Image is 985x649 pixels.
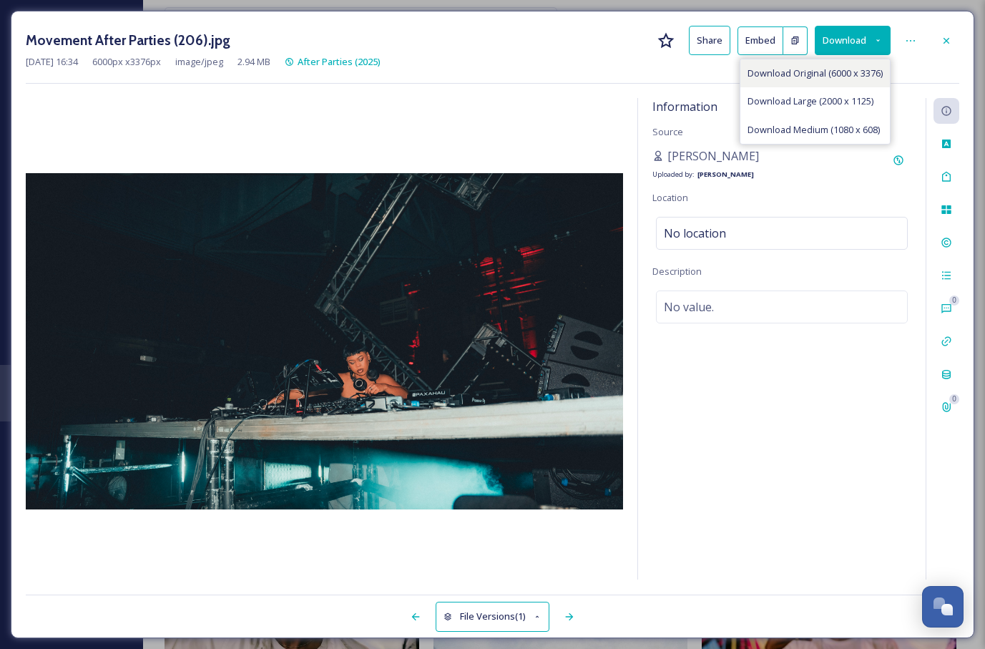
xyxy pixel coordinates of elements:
h3: Movement After Parties (206).jpg [26,30,230,51]
div: 0 [949,394,959,404]
img: Movement%20After%20Parties%20(206).jpg [26,173,623,509]
span: Download Medium (1080 x 608) [748,123,880,137]
strong: [PERSON_NAME] [697,170,754,179]
span: 2.94 MB [237,55,270,69]
div: 0 [949,296,959,306]
span: No value. [664,298,714,316]
span: Source [652,125,683,138]
span: Download Large (2000 x 1125) [748,94,873,108]
button: Open Chat [922,586,964,628]
span: No location [664,225,726,242]
span: After Parties (2025) [298,55,381,68]
button: File Versions(1) [436,602,550,631]
span: Location [652,191,688,204]
span: Description [652,265,702,278]
span: [PERSON_NAME] [667,147,759,165]
span: Information [652,99,717,114]
span: Uploaded by: [652,170,695,179]
span: [DATE] 16:34 [26,55,78,69]
button: Share [689,26,730,55]
button: Embed [737,26,783,55]
button: Download [815,26,891,55]
span: Download Original (6000 x 3376) [748,67,883,80]
span: 6000 px x 3376 px [92,55,161,69]
span: image/jpeg [175,55,223,69]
